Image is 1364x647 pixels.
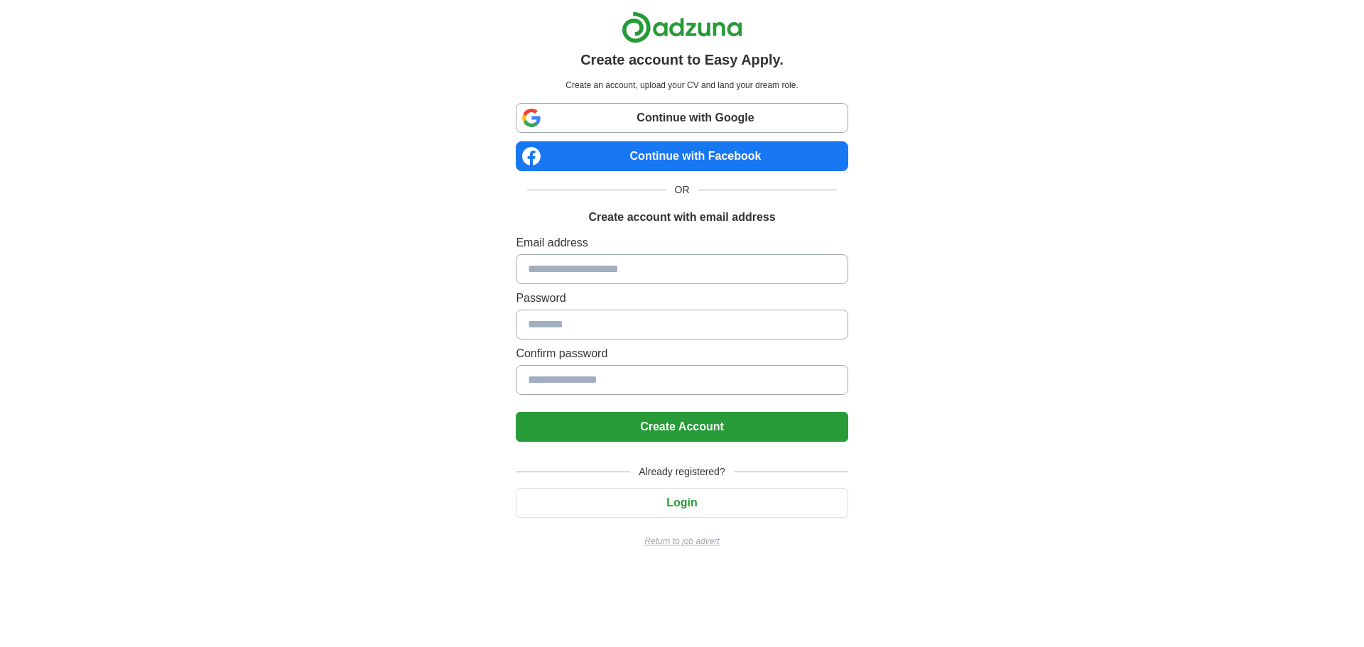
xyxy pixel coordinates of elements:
span: Already registered? [630,464,733,479]
button: Create Account [516,412,848,442]
a: Continue with Google [516,103,848,133]
h1: Create account with email address [588,209,775,226]
label: Password [516,290,848,307]
label: Confirm password [516,345,848,362]
label: Email address [516,234,848,251]
h1: Create account to Easy Apply. [580,49,784,70]
span: OR [666,183,698,197]
a: Login [516,496,848,509]
img: Adzuna logo [622,11,742,43]
a: Continue with Facebook [516,141,848,171]
button: Login [516,488,848,518]
a: Return to job advert [516,535,848,548]
p: Create an account, upload your CV and land your dream role. [519,79,845,92]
